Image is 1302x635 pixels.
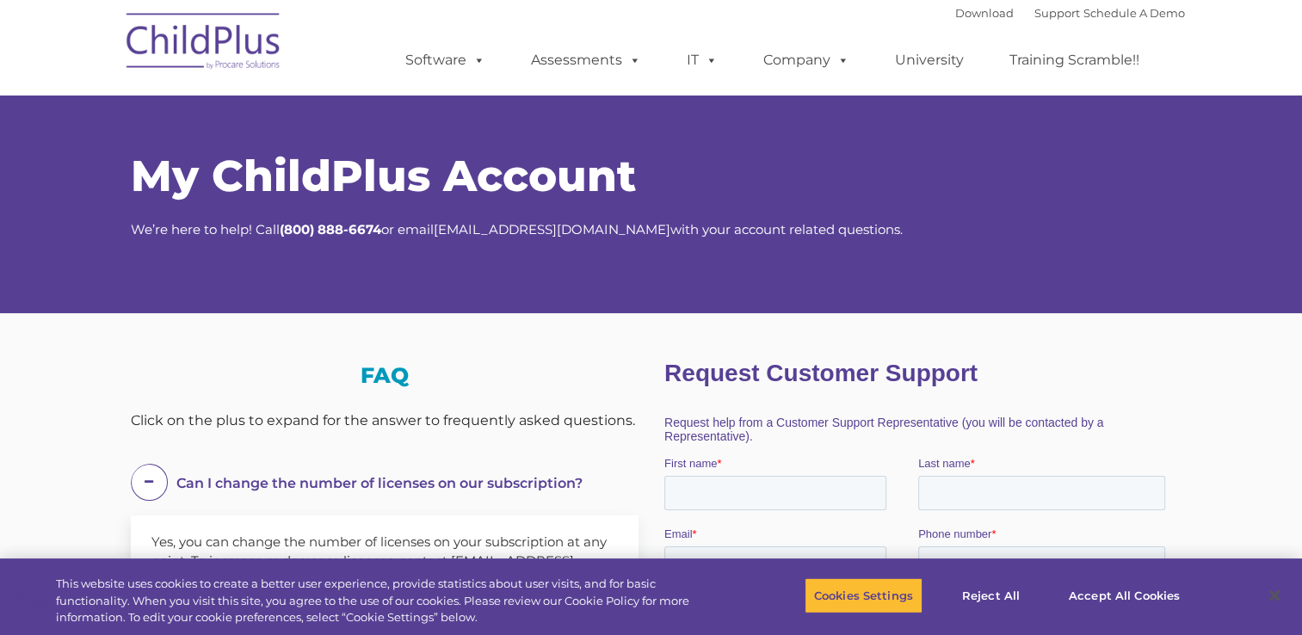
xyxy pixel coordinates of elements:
[992,43,1157,77] a: Training Scramble!!
[805,577,923,613] button: Cookies Settings
[254,114,306,126] span: Last name
[1256,576,1293,614] button: Close
[878,43,981,77] a: University
[176,475,583,491] span: Can I change the number of licenses on our subscription?
[131,150,636,202] span: My ChildPlus Account
[955,6,1014,20] a: Download
[514,43,658,77] a: Assessments
[118,1,290,87] img: ChildPlus by Procare Solutions
[254,184,327,197] span: Phone number
[284,221,381,237] strong: 800) 888-6674
[937,577,1045,613] button: Reject All
[56,576,716,626] div: This website uses cookies to create a better user experience, provide statistics about user visit...
[1059,577,1189,613] button: Accept All Cookies
[131,365,639,386] h3: FAQ
[131,221,903,237] span: We’re here to help! Call or email with your account related questions.
[280,221,284,237] strong: (
[131,408,639,434] div: Click on the plus to expand for the answer to frequently asked questions.
[1034,6,1080,20] a: Support
[388,43,503,77] a: Software
[670,43,735,77] a: IT
[434,221,670,237] a: [EMAIL_ADDRESS][DOMAIN_NAME]
[955,6,1185,20] font: |
[746,43,867,77] a: Company
[1083,6,1185,20] a: Schedule A Demo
